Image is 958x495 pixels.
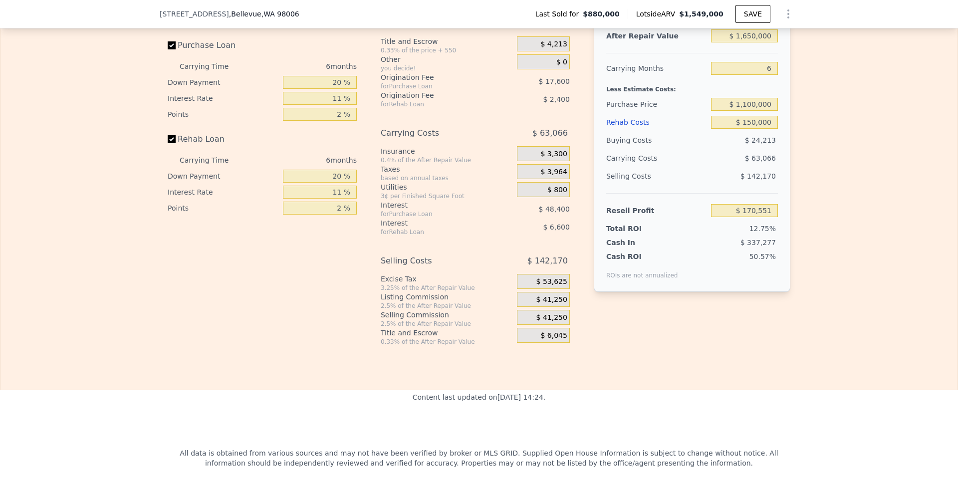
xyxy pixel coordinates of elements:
div: for Rehab Loan [381,100,492,108]
span: $ 337,277 [740,239,776,247]
span: $ 53,625 [536,277,567,286]
span: $ 48,400 [539,205,570,213]
div: Less Estimate Costs: [606,77,778,95]
div: 3.25% of the After Repair Value [381,284,513,292]
span: 12.75% [749,225,776,233]
span: $ 41,250 [536,295,567,304]
span: $ 3,300 [540,150,567,159]
div: Down Payment [168,74,279,90]
div: Taxes [381,164,513,174]
div: Rehab Costs [606,113,707,131]
div: After Repair Value [606,27,707,45]
label: Rehab Loan [168,130,279,148]
span: Lotside ARV [636,9,679,19]
div: 0.33% of the price + 550 [381,46,513,54]
div: Points [168,200,279,216]
span: , WA 98006 [261,10,299,18]
div: 2.5% of the After Repair Value [381,320,513,328]
div: Carrying Months [606,59,707,77]
span: $ 63,066 [532,124,568,142]
span: $ 142,170 [740,172,776,180]
span: 50.57% [749,252,776,260]
div: Interest Rate [168,184,279,200]
div: for Rehab Loan [381,228,492,236]
button: SAVE [735,5,770,23]
div: Other [381,54,513,64]
div: Selling Commission [381,310,513,320]
div: Down Payment [168,168,279,184]
span: $ 0 [556,58,567,67]
div: Origination Fee [381,72,492,82]
div: Selling Costs [606,167,707,185]
span: $ 2,400 [543,95,569,103]
span: $ 6,600 [543,223,569,231]
input: Rehab Loan [168,135,176,143]
div: Selling Costs [381,252,492,270]
div: Listing Commission [381,292,513,302]
div: Title and Escrow [381,36,513,46]
span: Last Sold for [535,9,583,19]
div: Interest [381,200,492,210]
div: Total ROI [606,224,669,234]
div: Buying Costs [606,131,707,149]
div: 3¢ per Finished Square Foot [381,192,513,200]
div: Interest [381,218,492,228]
div: Carrying Time [180,152,244,168]
span: $ 3,964 [540,168,567,177]
div: based on annual taxes [381,174,513,182]
div: Carrying Time [180,58,244,74]
span: $ 4,213 [540,40,567,49]
div: you decide! [381,64,513,72]
div: 0.33% of the After Repair Value [381,338,513,346]
span: $ 63,066 [745,154,776,162]
div: 2.5% of the After Repair Value [381,302,513,310]
div: Carrying Costs [381,124,492,142]
div: 6 months [248,58,357,74]
span: $ 24,213 [745,136,776,144]
div: 6 months [248,152,357,168]
div: Resell Profit [606,202,707,220]
input: Purchase Loan [168,41,176,49]
button: Show Options [778,4,798,24]
div: Title and Escrow [381,328,513,338]
div: Utilities [381,182,513,192]
span: $ 41,250 [536,313,567,322]
div: Content last updated on [DATE] 14:24 . [413,390,546,448]
div: Cash In [606,238,669,247]
span: $880,000 [583,9,620,19]
label: Purchase Loan [168,36,279,54]
div: Excise Tax [381,274,513,284]
span: $ 142,170 [527,252,567,270]
div: Cash ROI [606,251,678,261]
span: $ 6,045 [540,331,567,340]
div: Points [168,106,279,122]
span: $ 17,600 [539,77,570,85]
div: for Purchase Loan [381,210,492,218]
span: $1,549,000 [679,10,723,18]
div: 0.4% of the After Repair Value [381,156,513,164]
div: Interest Rate [168,90,279,106]
div: ROIs are not annualized [606,261,678,279]
div: Origination Fee [381,90,492,100]
span: , Bellevue [229,9,299,19]
div: Insurance [381,146,513,156]
span: $ 800 [547,186,567,195]
div: for Purchase Loan [381,82,492,90]
span: [STREET_ADDRESS] [160,9,229,19]
div: Purchase Price [606,95,707,113]
div: Carrying Costs [606,149,669,167]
